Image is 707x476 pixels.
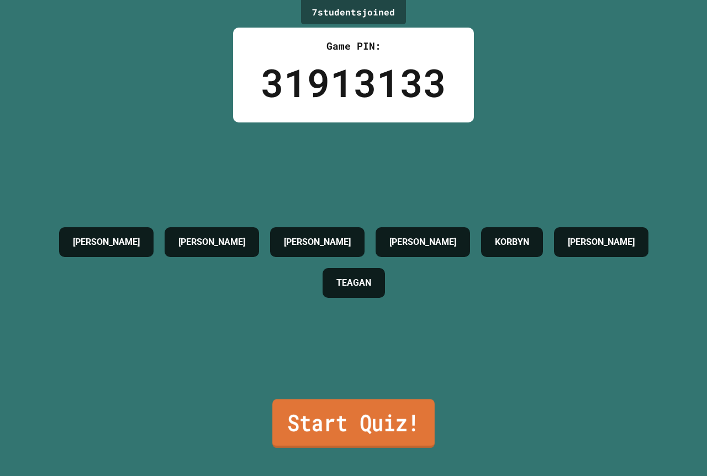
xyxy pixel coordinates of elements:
[261,39,446,54] div: Game PIN:
[272,399,435,448] a: Start Quiz!
[178,236,245,249] h4: [PERSON_NAME]
[336,276,371,290] h4: TEAGAN
[73,236,140,249] h4: [PERSON_NAME]
[389,236,456,249] h4: [PERSON_NAME]
[261,54,446,111] div: 31913133
[284,236,351,249] h4: [PERSON_NAME]
[568,236,635,249] h4: [PERSON_NAME]
[495,236,529,249] h4: KORBYN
